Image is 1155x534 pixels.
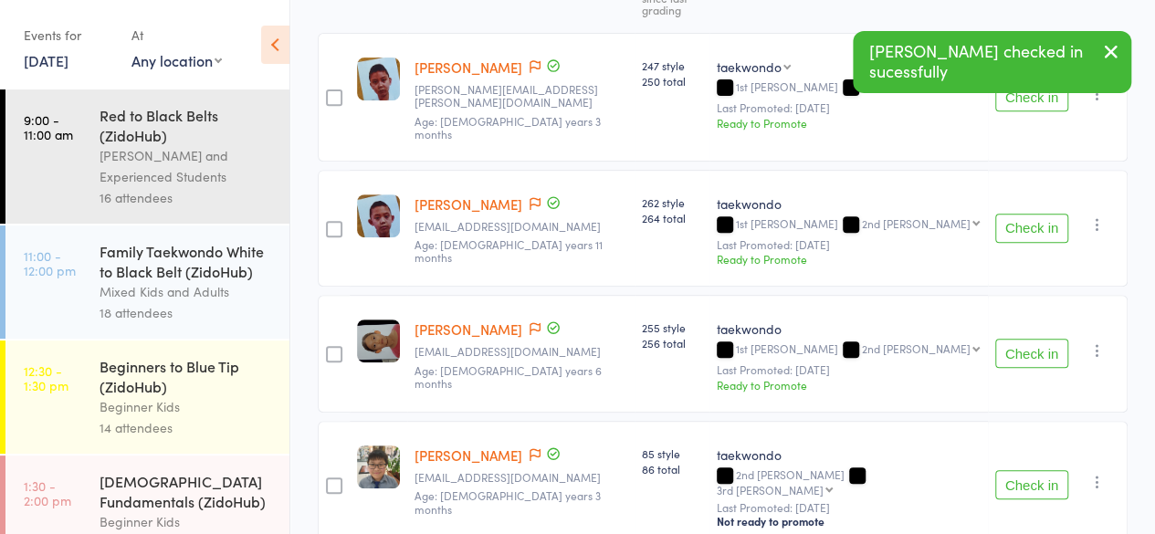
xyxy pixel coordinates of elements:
div: 18 attendees [100,302,274,323]
span: Age: [DEMOGRAPHIC_DATA] years 3 months [415,487,601,516]
a: [PERSON_NAME] [415,58,522,77]
div: taekwondo [717,319,981,338]
div: Beginner Kids [100,511,274,532]
span: 256 total [642,335,702,351]
small: lylabby@hotmail.com [415,345,627,358]
time: 9:00 - 11:00 am [24,112,73,141]
time: 12:30 - 1:30 pm [24,363,68,393]
img: image1542060487.png [357,319,400,362]
div: Beginner Kids [100,396,274,417]
time: 11:00 - 12:00 pm [24,248,76,277]
div: Ready to Promote [717,377,981,393]
span: Age: [DEMOGRAPHIC_DATA] years 11 months [415,236,603,265]
div: [DEMOGRAPHIC_DATA] Fundamentals (ZidoHub) [100,471,274,511]
span: 86 total [642,461,702,476]
small: lylabby@hotmail.com [415,220,627,233]
small: rosebud815@naver.com [415,471,627,484]
span: 247 style [642,58,702,73]
div: Red to Black Belts (ZidoHub) [100,105,274,145]
div: 3rd [PERSON_NAME] [717,484,824,496]
div: Ready to Promote [717,115,981,131]
small: Last Promoted: [DATE] [717,363,981,376]
a: [PERSON_NAME] [415,445,522,465]
div: Family Taekwondo White to Black Belt (ZidoHub) [100,241,274,281]
div: Mixed Kids and Adults [100,281,274,302]
div: taekwondo [717,445,981,464]
div: Beginners to Blue Tip (ZidoHub) [100,356,274,396]
img: image1527603596.png [357,58,400,100]
div: taekwondo [717,194,981,213]
div: 14 attendees [100,417,274,438]
img: image1527603644.png [357,194,400,237]
span: Age: [DEMOGRAPHIC_DATA] years 6 months [415,362,602,391]
div: 1st [PERSON_NAME] [717,342,981,358]
small: Last Promoted: [DATE] [717,101,981,114]
div: 16 attendees [100,187,274,208]
span: 250 total [642,73,702,89]
button: Check in [995,214,1068,243]
button: Check in [995,82,1068,111]
span: Age: [DEMOGRAPHIC_DATA] years 3 months [415,113,601,141]
div: Events for [24,20,113,50]
span: 262 style [642,194,702,210]
small: andrew.f.gebert@gmail.com [415,83,627,110]
div: Ready to Promote [717,251,981,267]
small: Last Promoted: [DATE] [717,501,981,514]
a: [DATE] [24,50,68,70]
div: 2nd [PERSON_NAME] [717,468,981,496]
a: 11:00 -12:00 pmFamily Taekwondo White to Black Belt (ZidoHub)Mixed Kids and Adults18 attendees [5,225,289,339]
div: 1st [PERSON_NAME] [717,217,981,233]
div: At [131,20,222,50]
div: Any location [131,50,222,70]
div: 1st [PERSON_NAME] [717,80,981,96]
div: [PERSON_NAME] and Experienced Students [100,145,274,187]
small: Last Promoted: [DATE] [717,238,981,251]
span: 264 total [642,210,702,225]
img: image1597295922.png [357,445,400,488]
span: 255 style [642,319,702,335]
span: 85 style [642,445,702,461]
time: 1:30 - 2:00 pm [24,478,71,508]
div: Not ready to promote [717,514,981,529]
div: [PERSON_NAME] checked in sucessfully [853,31,1131,93]
div: taekwondo [717,58,782,76]
div: 2nd [PERSON_NAME] [862,217,971,229]
div: 2nd [PERSON_NAME] [862,342,971,354]
button: Check in [995,339,1068,368]
a: [PERSON_NAME] [415,194,522,214]
a: 9:00 -11:00 amRed to Black Belts (ZidoHub)[PERSON_NAME] and Experienced Students16 attendees [5,89,289,224]
a: [PERSON_NAME] [415,319,522,339]
button: Check in [995,470,1068,499]
a: 12:30 -1:30 pmBeginners to Blue Tip (ZidoHub)Beginner Kids14 attendees [5,340,289,454]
